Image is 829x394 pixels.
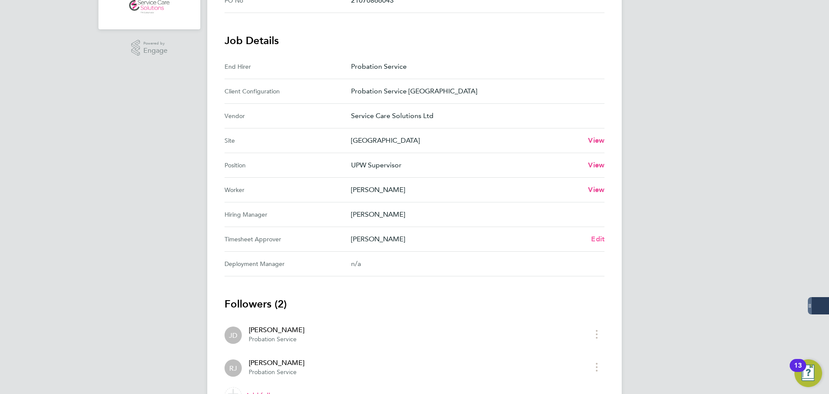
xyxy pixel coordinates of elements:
[225,359,242,377] div: Roderick Jones
[591,234,604,244] a: Edit
[588,186,604,194] span: View
[249,325,304,335] div: [PERSON_NAME]
[225,259,351,269] div: Deployment Manager
[351,234,584,244] p: [PERSON_NAME]
[225,135,351,146] div: Site
[591,235,604,243] span: Edit
[794,365,802,377] div: 13
[143,47,168,54] span: Engage
[351,111,598,121] p: Service Care Solutions Ltd
[225,297,604,311] h3: Followers (2)
[225,61,351,72] div: End Hirer
[225,209,351,220] div: Hiring Manager
[589,360,604,374] button: timesheet menu
[351,86,598,96] p: Probation Service [GEOGRAPHIC_DATA]
[588,136,604,144] span: View
[225,34,604,48] h3: Job Details
[588,161,604,169] span: View
[589,327,604,341] button: timesheet menu
[351,61,598,72] p: Probation Service
[143,40,168,47] span: Powered by
[588,185,604,195] a: View
[225,86,351,96] div: Client Configuration
[225,185,351,195] div: Worker
[351,259,591,269] div: n/a
[249,358,304,368] div: [PERSON_NAME]
[131,40,168,56] a: Powered byEngage
[351,160,581,170] p: UPW Supervisor
[249,368,297,376] span: Probation Service
[225,327,242,344] div: Jeanette Davenport
[351,209,598,220] p: [PERSON_NAME]
[225,234,351,244] div: Timesheet Approver
[794,359,822,387] button: Open Resource Center, 13 new notifications
[588,135,604,146] a: View
[225,111,351,121] div: Vendor
[588,160,604,170] a: View
[229,363,237,373] span: RJ
[225,160,351,170] div: Position
[351,135,581,146] p: [GEOGRAPHIC_DATA]
[229,330,237,340] span: JD
[249,336,297,343] span: Probation Service
[351,185,581,195] p: [PERSON_NAME]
